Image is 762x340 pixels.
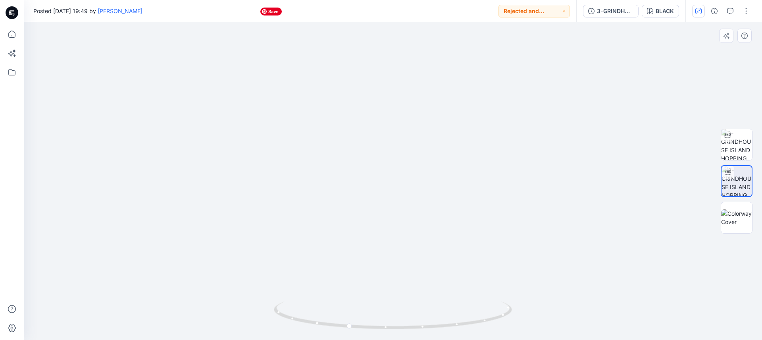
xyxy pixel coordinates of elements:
[722,166,752,196] img: 3-GRINDHOUSE ISLAND HOPPING JERSEY AVATAR
[642,5,679,17] button: BLACK
[656,7,674,15] div: BLACK
[721,209,752,226] img: Colorway Cover
[708,5,721,17] button: Details
[98,8,142,14] a: [PERSON_NAME]
[583,5,639,17] button: 3-GRINDHOUSE ISLAND [GEOGRAPHIC_DATA]
[597,7,633,15] div: 3-GRINDHOUSE ISLAND HOPPING JERSEY
[260,8,282,15] span: Save
[33,7,142,15] span: Posted [DATE] 19:49 by
[721,129,752,160] img: 3-GRINDHOUSE ISLAND HOPPING JERSEY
